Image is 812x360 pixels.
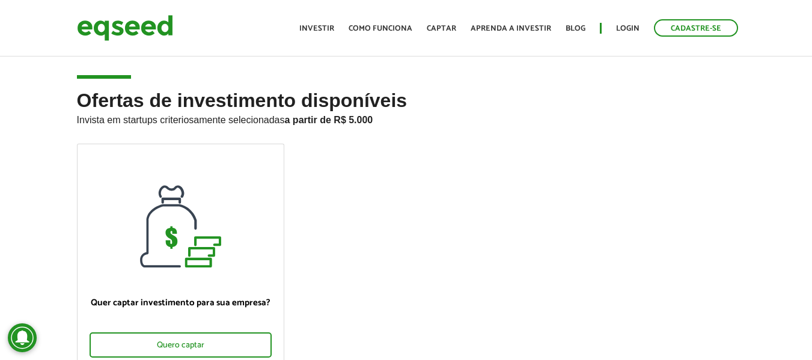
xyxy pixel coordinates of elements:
a: Cadastre-se [654,19,738,37]
a: Login [616,25,640,32]
p: Quer captar investimento para sua empresa? [90,297,272,308]
div: Quero captar [90,332,272,358]
img: EqSeed [77,12,173,44]
a: Investir [299,25,334,32]
h2: Ofertas de investimento disponíveis [77,90,736,144]
a: Captar [427,25,456,32]
p: Invista em startups criteriosamente selecionadas [77,111,736,126]
a: Aprenda a investir [471,25,551,32]
a: Como funciona [349,25,412,32]
a: Blog [566,25,585,32]
strong: a partir de R$ 5.000 [285,115,373,125]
